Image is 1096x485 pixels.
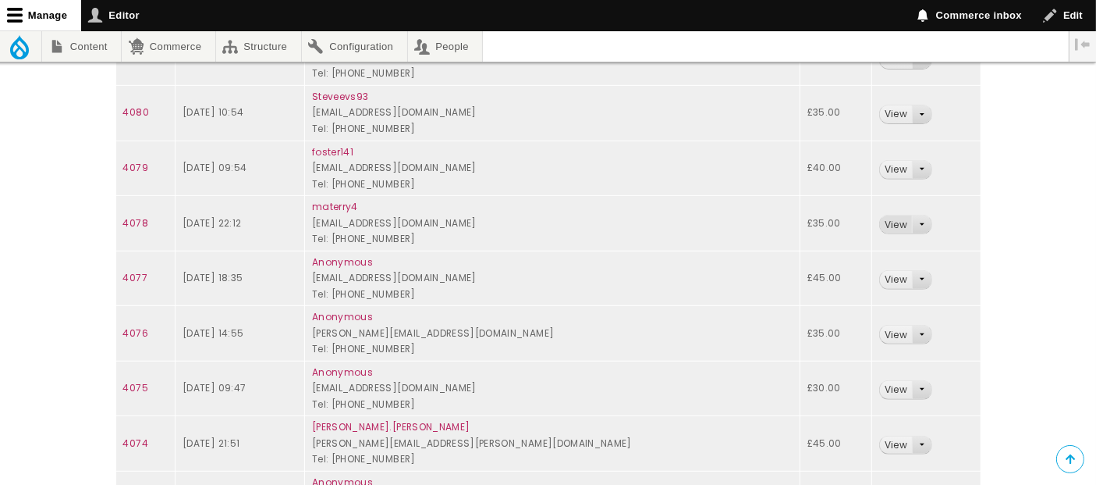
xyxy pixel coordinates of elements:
[880,216,912,234] a: View
[800,251,871,306] td: £45.00
[183,51,239,64] time: [DATE] 11:34
[216,31,301,62] a: Structure
[312,310,373,323] a: Anonymous
[880,161,912,179] a: View
[800,141,871,196] td: £40.00
[880,381,912,399] a: View
[880,437,912,455] a: View
[183,437,239,450] time: [DATE] 21:51
[123,105,149,119] a: 4080
[880,105,912,123] a: View
[123,51,146,64] a: 4081
[304,306,800,362] td: [PERSON_NAME][EMAIL_ADDRESS][DOMAIN_NAME] Tel: [PHONE_NUMBER]
[800,196,871,251] td: £35.00
[312,366,373,379] a: Anonymous
[1069,31,1096,58] button: Vertical orientation
[312,145,353,159] a: foster141
[183,105,243,119] time: [DATE] 10:54
[123,326,148,340] a: 4076
[880,326,912,344] a: View
[408,31,483,62] a: People
[123,381,148,394] a: 4075
[123,216,148,230] a: 4078
[880,271,912,289] a: View
[800,361,871,416] td: £30.00
[304,361,800,416] td: [EMAIL_ADDRESS][DOMAIN_NAME] Tel: [PHONE_NUMBER]
[304,141,800,196] td: [EMAIL_ADDRESS][DOMAIN_NAME] Tel: [PHONE_NUMBER]
[800,85,871,141] td: £35.00
[123,437,148,450] a: 4074
[312,200,358,213] a: materry4
[183,161,247,174] time: [DATE] 09:54
[122,31,215,62] a: Commerce
[304,416,800,472] td: [PERSON_NAME][EMAIL_ADDRESS][PERSON_NAME][DOMAIN_NAME] Tel: [PHONE_NUMBER]
[183,326,243,340] time: [DATE] 14:55
[302,31,407,62] a: Configuration
[123,271,147,284] a: 4077
[312,90,369,103] a: Steveevs93
[42,31,121,62] a: Content
[183,271,243,284] time: [DATE] 18:35
[304,251,800,306] td: [EMAIL_ADDRESS][DOMAIN_NAME] Tel: [PHONE_NUMBER]
[304,85,800,141] td: [EMAIL_ADDRESS][DOMAIN_NAME] Tel: [PHONE_NUMBER]
[800,416,871,472] td: £45.00
[312,420,470,433] a: [PERSON_NAME].[PERSON_NAME]
[304,196,800,251] td: [EMAIL_ADDRESS][DOMAIN_NAME] Tel: [PHONE_NUMBER]
[183,216,241,230] time: [DATE] 22:12
[123,161,148,174] a: 4079
[800,306,871,362] td: £35.00
[312,255,373,269] a: Anonymous
[183,381,246,394] time: [DATE] 09:47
